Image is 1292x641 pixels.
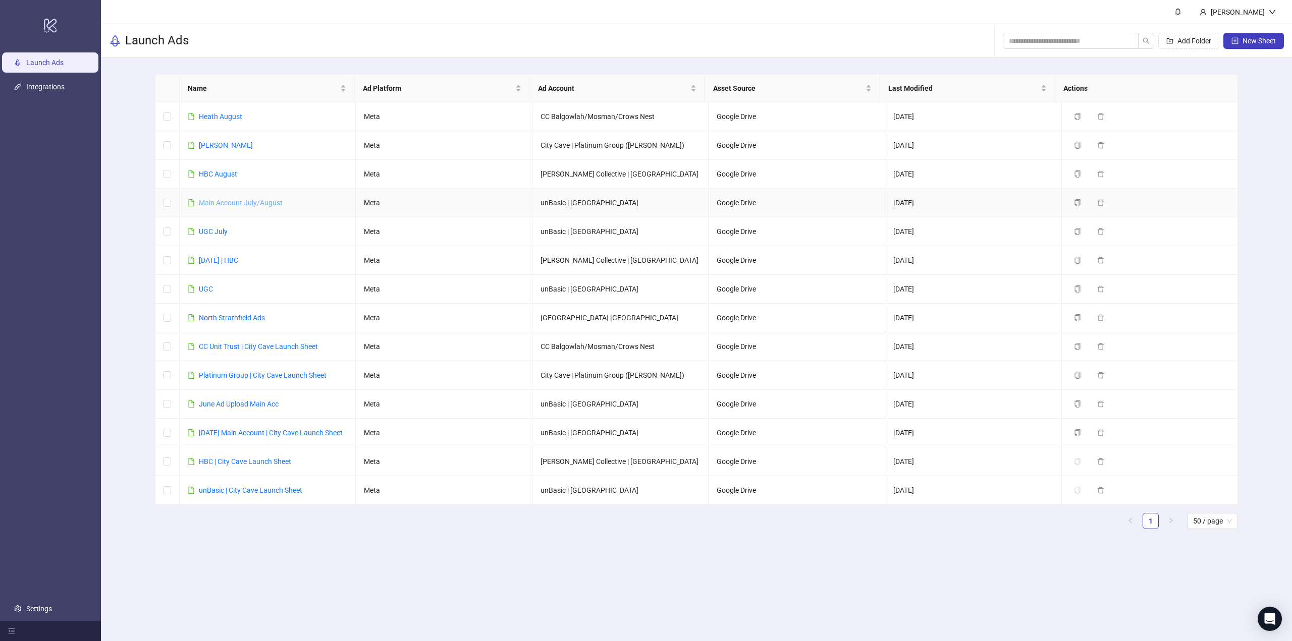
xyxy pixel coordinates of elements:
span: file [188,199,195,206]
a: 1 [1143,513,1158,529]
span: delete [1097,142,1104,149]
span: delete [1097,314,1104,321]
span: Add Folder [1177,37,1211,45]
td: City Cave | Platinum Group ([PERSON_NAME]) [532,361,709,390]
td: Meta [356,160,532,189]
a: UGC July [199,227,228,236]
span: file [188,343,195,350]
span: left [1127,517,1134,523]
td: Google Drive [709,160,885,189]
span: file [188,372,195,379]
td: Google Drive [709,102,885,131]
a: North Strathfield Ads [199,314,265,322]
td: Meta [356,189,532,217]
th: Actions [1055,75,1230,102]
span: file [188,458,195,465]
li: Next Page [1163,513,1179,529]
th: Name [180,75,355,102]
span: delete [1097,257,1104,264]
td: [DATE] [885,246,1062,275]
td: [PERSON_NAME] Collective | [GEOGRAPHIC_DATA] [532,447,709,476]
span: Ad Account [538,83,688,94]
td: [DATE] [885,131,1062,160]
button: The sheet needs to be migrated before it can be duplicated. Please open the sheet to migrate it. [1070,455,1089,468]
td: Google Drive [709,189,885,217]
a: Launch Ads [26,59,64,67]
span: down [1269,9,1276,16]
span: copy [1074,314,1081,321]
td: [DATE] [885,189,1062,217]
span: Name [188,83,338,94]
th: Ad Account [530,75,705,102]
span: file [188,285,195,293]
span: delete [1097,343,1104,350]
span: copy [1074,372,1081,379]
a: HBC | City Cave Launch Sheet [199,457,291,465]
span: copy [1074,228,1081,235]
td: unBasic | [GEOGRAPHIC_DATA] [532,217,709,246]
td: Meta [356,332,532,361]
td: Meta [356,217,532,246]
td: unBasic | [GEOGRAPHIC_DATA] [532,390,709,419]
td: Google Drive [709,246,885,275]
td: Meta [356,390,532,419]
td: Google Drive [709,419,885,447]
th: Ad Platform [355,75,530,102]
td: [DATE] [885,217,1062,246]
h3: Launch Ads [125,33,189,49]
a: UGC [199,285,213,293]
td: [GEOGRAPHIC_DATA] [GEOGRAPHIC_DATA] [532,304,709,332]
td: [DATE] [885,447,1062,476]
li: 1 [1143,513,1159,529]
span: copy [1074,429,1081,436]
span: delete [1097,199,1104,206]
span: plus-square [1231,37,1239,44]
td: [DATE] [885,275,1062,304]
button: New Sheet [1223,33,1284,49]
td: CC Balgowlah/Mosman/Crows Nest [532,102,709,131]
a: Main Account July/August [199,199,283,207]
span: file [188,314,195,321]
td: Meta [356,419,532,447]
td: CC Balgowlah/Mosman/Crows Nest [532,332,709,361]
td: [PERSON_NAME] Collective | [GEOGRAPHIC_DATA] [532,246,709,275]
td: City Cave | Platinum Group ([PERSON_NAME]) [532,131,709,160]
span: rocket [109,35,121,47]
td: Google Drive [709,361,885,390]
th: Asset Source [705,75,880,102]
span: copy [1074,170,1081,178]
a: Settings [26,605,52,613]
span: search [1143,37,1150,44]
span: file [188,487,195,494]
span: delete [1097,487,1104,494]
span: right [1168,517,1174,523]
td: Google Drive [709,131,885,160]
span: copy [1074,400,1081,407]
li: Previous Page [1122,513,1139,529]
td: unBasic | [GEOGRAPHIC_DATA] [532,275,709,304]
td: Meta [356,131,532,160]
button: left [1122,513,1139,529]
a: [PERSON_NAME] [199,141,253,149]
td: unBasic | [GEOGRAPHIC_DATA] [532,189,709,217]
td: Google Drive [709,217,885,246]
span: Last Modified [888,83,1039,94]
span: delete [1097,400,1104,407]
span: delete [1097,113,1104,120]
div: [PERSON_NAME] [1207,7,1269,18]
span: delete [1097,372,1104,379]
a: June Ad Upload Main Acc [199,400,279,408]
a: [DATE] Main Account | City Cave Launch Sheet [199,429,343,437]
td: Meta [356,246,532,275]
td: Meta [356,361,532,390]
span: user [1200,9,1207,16]
td: Google Drive [709,447,885,476]
span: file [188,257,195,264]
td: [DATE] [885,102,1062,131]
span: file [188,429,195,436]
span: copy [1074,257,1081,264]
span: file [188,142,195,149]
td: Google Drive [709,332,885,361]
th: Last Modified [880,75,1055,102]
td: [DATE] [885,304,1062,332]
